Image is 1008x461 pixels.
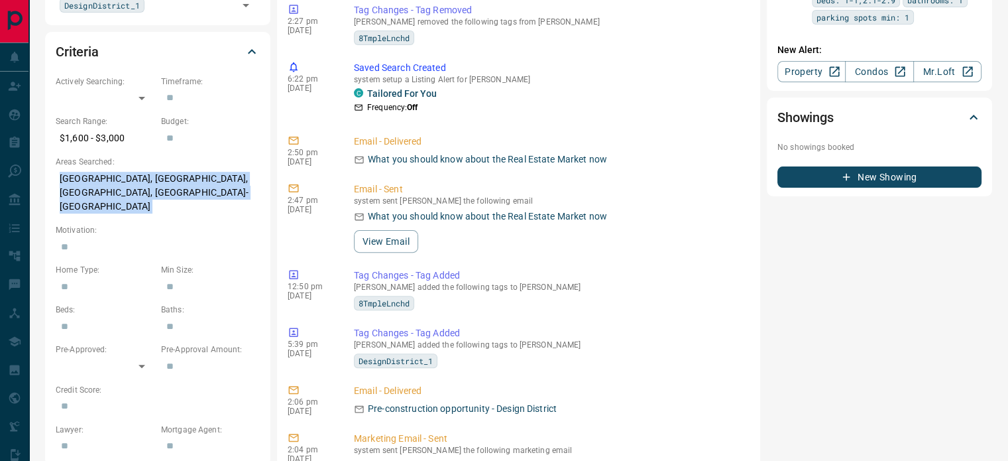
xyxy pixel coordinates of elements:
[56,127,154,149] p: $1,600 - $3,000
[367,88,437,99] a: Tailored For You
[354,3,744,17] p: Tag Changes - Tag Removed
[354,88,363,98] div: condos.ca
[354,326,744,340] p: Tag Changes - Tag Added
[777,166,981,188] button: New Showing
[56,41,99,62] h2: Criteria
[816,11,909,24] span: parking spots min: 1
[56,156,260,168] p: Areas Searched:
[354,340,744,350] p: [PERSON_NAME] added the following tags to [PERSON_NAME]
[161,115,260,127] p: Budget:
[354,384,744,398] p: Email - Delivered
[56,224,260,236] p: Motivation:
[161,344,260,356] p: Pre-Approval Amount:
[368,402,557,416] p: Pre-construction opportunity - Design District
[56,76,154,88] p: Actively Searching:
[288,74,334,84] p: 6:22 pm
[56,384,260,396] p: Credit Score:
[354,269,744,283] p: Tag Changes - Tag Added
[161,304,260,316] p: Baths:
[354,182,744,196] p: Email - Sent
[288,445,334,454] p: 2:04 pm
[56,36,260,68] div: Criteria
[288,17,334,26] p: 2:27 pm
[354,432,744,446] p: Marketing Email - Sent
[288,291,334,300] p: [DATE]
[359,354,433,367] span: DesignDistrict_1
[288,84,334,93] p: [DATE]
[288,205,334,214] p: [DATE]
[56,424,154,436] p: Lawyer:
[354,75,744,84] p: system setup a Listing Alert for [PERSON_NAME]
[913,61,981,82] a: Mr.Loft
[288,407,334,416] p: [DATE]
[354,61,744,75] p: Saved Search Created
[56,304,154,316] p: Beds:
[288,157,334,166] p: [DATE]
[56,115,154,127] p: Search Range:
[56,168,260,218] p: [GEOGRAPHIC_DATA], [GEOGRAPHIC_DATA], [GEOGRAPHIC_DATA], [GEOGRAPHIC_DATA]-[GEOGRAPHIC_DATA]
[56,344,154,356] p: Pre-Approved:
[354,283,744,292] p: [PERSON_NAME] added the following tags to [PERSON_NAME]
[407,103,418,112] strong: Off
[777,101,981,133] div: Showings
[354,17,744,27] p: [PERSON_NAME] removed the following tags from [PERSON_NAME]
[56,264,154,276] p: Home Type:
[288,340,334,349] p: 5:39 pm
[288,349,334,358] p: [DATE]
[288,26,334,35] p: [DATE]
[368,210,607,224] p: What you should know about the Real Estate Market now
[845,61,913,82] a: Condos
[288,397,334,407] p: 2:06 pm
[161,424,260,436] p: Mortgage Agent:
[777,107,834,128] h2: Showings
[359,31,410,44] span: 8TmpleLnchd
[359,296,410,310] span: 8TmpleLnchd
[288,148,334,157] p: 2:50 pm
[368,153,607,166] p: What you should know about the Real Estate Market now
[161,76,260,88] p: Timeframe:
[354,135,744,149] p: Email - Delivered
[777,141,981,153] p: No showings booked
[161,264,260,276] p: Min Size:
[354,230,418,253] button: View Email
[777,43,981,57] p: New Alert:
[367,101,418,113] p: Frequency:
[777,61,846,82] a: Property
[288,196,334,205] p: 2:47 pm
[354,446,744,455] p: system sent [PERSON_NAME] the following marketing email
[354,196,744,206] p: system sent [PERSON_NAME] the following email
[288,282,334,291] p: 12:50 pm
